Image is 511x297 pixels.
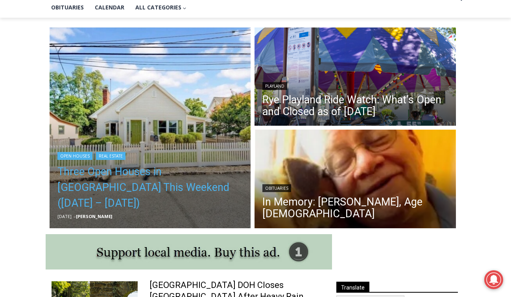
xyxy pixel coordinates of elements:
a: Three Open Houses in [GEOGRAPHIC_DATA] This Weekend ([DATE] – [DATE]) [57,164,243,211]
a: Intern @ [DOMAIN_NAME] [189,76,381,98]
img: (PHOTO: The Motorcycle Jump ride in the Kiddyland section of Rye Playland. File photo 2024. Credi... [255,27,456,128]
span: Intern @ [DOMAIN_NAME] [206,78,365,96]
a: In Memory: [PERSON_NAME], Age [DEMOGRAPHIC_DATA] [262,196,448,220]
img: 32 Ridgeland Terrace, Rye [50,27,251,229]
a: Playland [262,82,287,90]
div: "clearly one of the favorites in the [GEOGRAPHIC_DATA] neighborhood" [81,49,116,94]
h4: Book [PERSON_NAME]'s Good Humor for Your Event [240,8,274,30]
time: [DATE] [57,213,72,219]
a: Read More Rye Playland Ride Watch: What’s Open and Closed as of Thursday, August 14, 2025 [255,27,456,128]
a: [PERSON_NAME] [76,213,112,219]
a: Rye Playland Ride Watch: What’s Open and Closed as of [DATE] [262,94,448,117]
span: Translate [336,282,369,292]
img: support local media, buy this ad [46,234,332,269]
a: Read More Three Open Houses in Rye This Weekend (August 16 – 17) [50,27,251,229]
div: No Generators on Trucks so No Noise or Pollution [52,14,194,22]
div: "I learned about the history of a place I’d honestly never considered even as a resident of [GEOG... [199,0,372,76]
div: | [57,150,243,160]
span: – [74,213,76,219]
a: Book [PERSON_NAME]'s Good Humor for Your Event [234,2,284,36]
a: Open Houses [57,152,92,160]
a: Read More In Memory: Patrick A. Auriemma Jr., Age 70 [255,130,456,230]
a: Real Estate [96,152,125,160]
a: Open Tues. - Sun. [PHONE_NUMBER] [0,79,79,98]
span: Open Tues. - Sun. [PHONE_NUMBER] [2,81,77,111]
a: Obituaries [262,184,291,192]
img: Obituary - Patrick Albert Auriemma [255,130,456,230]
